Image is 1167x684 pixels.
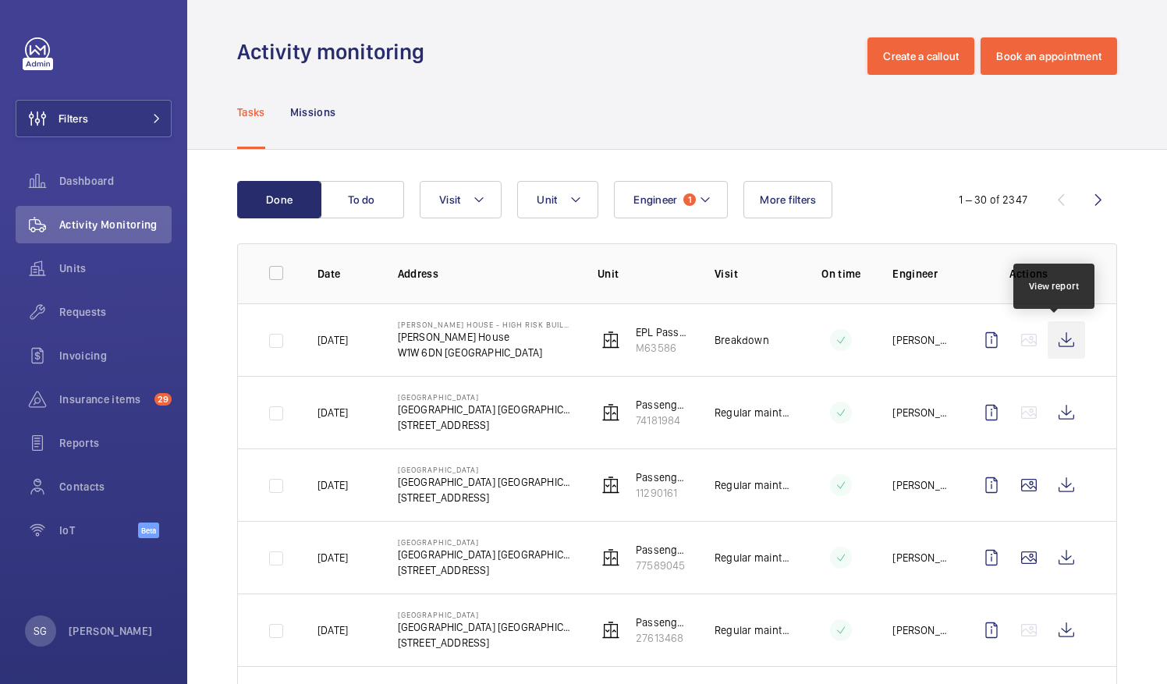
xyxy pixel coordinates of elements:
p: M63586 [636,340,690,356]
p: Missions [290,105,336,120]
span: Invoicing [59,348,172,363]
p: Passenger Lift 3 ([GEOGRAPHIC_DATA] Left - Guests) [636,470,690,485]
p: [GEOGRAPHIC_DATA] [GEOGRAPHIC_DATA] [398,547,573,562]
p: On time [814,266,867,282]
p: 77589045 [636,558,690,573]
img: elevator.svg [601,331,620,349]
p: Regular maintenance [715,405,789,420]
p: [GEOGRAPHIC_DATA] [GEOGRAPHIC_DATA] [398,619,573,635]
p: [GEOGRAPHIC_DATA] [398,537,573,547]
p: SG [34,623,47,639]
p: [STREET_ADDRESS] [398,490,573,505]
span: Contacts [59,479,172,494]
span: Units [59,260,172,276]
p: [PERSON_NAME] House - High Risk Building [398,320,573,329]
button: More filters [743,181,832,218]
p: Passenger Lift 6 ([GEOGRAPHIC_DATA] Right - Guests) [636,615,690,630]
img: elevator.svg [601,476,620,494]
p: Engineer [892,266,948,282]
p: Regular maintenance [715,550,789,565]
p: Passenger Lift 4 ([GEOGRAPHIC_DATA] Right - Guests) [636,542,690,558]
p: [PERSON_NAME] [892,332,948,348]
p: 27613468 [636,630,690,646]
span: 29 [154,393,172,406]
p: [DATE] [317,550,348,565]
button: Filters [16,100,172,137]
span: Unit [537,193,557,206]
span: Dashboard [59,173,172,189]
p: Visit [715,266,789,282]
div: View report [1029,279,1080,293]
p: [GEOGRAPHIC_DATA] [398,610,573,619]
p: 11290161 [636,485,690,501]
span: IoT [59,523,138,538]
p: [DATE] [317,405,348,420]
span: More filters [760,193,816,206]
div: 1 – 30 of 2347 [959,192,1027,207]
p: [PERSON_NAME] [892,405,948,420]
span: Engineer [633,193,677,206]
p: Passenger Lift 5 ([GEOGRAPHIC_DATA] Left - Guests) [636,397,690,413]
p: EPL Passenger Lift No 1 [636,324,690,340]
p: Breakdown [715,332,769,348]
p: Actions [973,266,1085,282]
img: elevator.svg [601,621,620,640]
button: Done [237,181,321,218]
button: Engineer1 [614,181,728,218]
p: 74181984 [636,413,690,428]
button: Create a callout [867,37,974,75]
p: [PERSON_NAME] [892,477,948,493]
p: [STREET_ADDRESS] [398,417,573,433]
span: 1 [683,193,696,206]
span: Insurance items [59,392,148,407]
button: Book an appointment [981,37,1117,75]
p: Address [398,266,573,282]
img: elevator.svg [601,403,620,422]
p: [PERSON_NAME] [892,550,948,565]
p: [GEOGRAPHIC_DATA] [GEOGRAPHIC_DATA] [398,402,573,417]
p: Regular maintenance [715,477,789,493]
button: Unit [517,181,598,218]
span: Beta [138,523,159,538]
p: [PERSON_NAME] [69,623,153,639]
p: [STREET_ADDRESS] [398,635,573,650]
p: [PERSON_NAME] [892,622,948,638]
p: W1W 6DN [GEOGRAPHIC_DATA] [398,345,573,360]
p: Date [317,266,373,282]
span: Activity Monitoring [59,217,172,232]
img: elevator.svg [601,548,620,567]
p: [GEOGRAPHIC_DATA] [398,392,573,402]
p: Unit [598,266,690,282]
p: [STREET_ADDRESS] [398,562,573,578]
span: Filters [59,111,88,126]
p: Tasks [237,105,265,120]
p: [GEOGRAPHIC_DATA] [398,465,573,474]
span: Visit [439,193,460,206]
span: Requests [59,304,172,320]
p: [DATE] [317,332,348,348]
p: [GEOGRAPHIC_DATA] [GEOGRAPHIC_DATA] [398,474,573,490]
button: To do [320,181,404,218]
button: Visit [420,181,502,218]
span: Reports [59,435,172,451]
p: [DATE] [317,622,348,638]
h1: Activity monitoring [237,37,434,66]
p: [PERSON_NAME] House [398,329,573,345]
p: [DATE] [317,477,348,493]
p: Regular maintenance [715,622,789,638]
